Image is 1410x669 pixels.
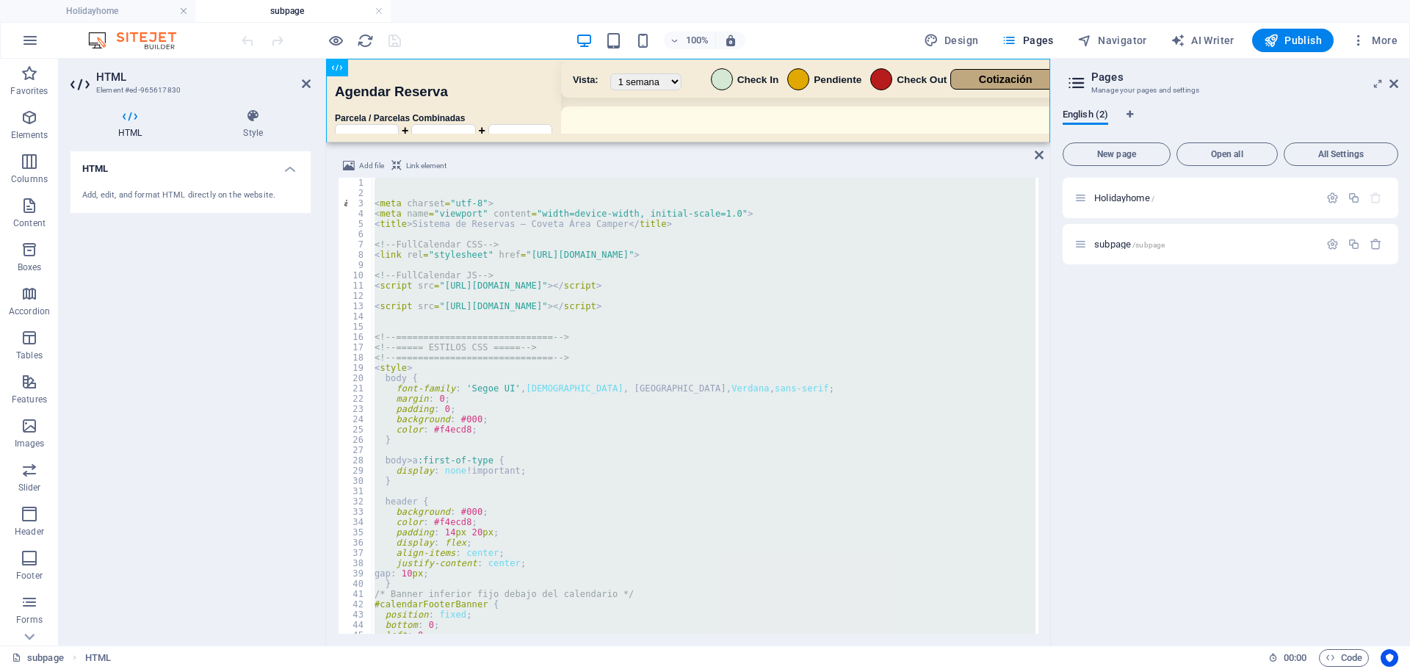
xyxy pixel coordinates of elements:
[1294,652,1296,663] span: :
[1002,33,1053,48] span: Pages
[195,3,391,19] h4: subpage
[339,620,373,630] div: 44
[339,260,373,270] div: 9
[339,373,373,383] div: 20
[1063,106,1108,126] span: English (2)
[1370,192,1382,204] div: The startpage cannot be deleted
[339,209,373,219] div: 4
[1290,150,1392,159] span: All Settings
[85,649,111,667] span: Click to select. Double-click to edit
[1176,142,1278,166] button: Open all
[1284,649,1306,667] span: 00 00
[9,305,50,317] p: Accordion
[1063,142,1171,166] button: New page
[10,85,48,97] p: Favorites
[70,151,311,178] h4: HTML
[327,32,344,49] button: Click here to leave preview mode and continue editing
[12,394,47,405] p: Features
[16,350,43,361] p: Tables
[1370,238,1382,250] div: Remove
[85,649,111,667] nav: breadcrumb
[339,527,373,538] div: 35
[1077,33,1147,48] span: Navigator
[406,157,446,175] span: Link element
[1094,239,1165,250] span: Click to open page
[339,610,373,620] div: 43
[339,383,373,394] div: 21
[82,189,299,202] div: Add, edit, and format HTML directly on the website.
[1326,649,1362,667] span: Code
[339,414,373,424] div: 24
[339,599,373,610] div: 42
[1284,142,1398,166] button: All Settings
[918,29,985,52] div: Design (Ctrl+Alt+Y)
[15,438,45,449] p: Images
[339,517,373,527] div: 34
[339,507,373,517] div: 33
[96,84,281,97] h3: Element #ed-965617830
[15,526,44,538] p: Header
[339,455,373,466] div: 28
[1264,33,1322,48] span: Publish
[339,291,373,301] div: 12
[18,261,42,273] p: Boxes
[339,342,373,352] div: 17
[339,352,373,363] div: 18
[339,568,373,579] div: 39
[339,301,373,311] div: 13
[339,332,373,342] div: 16
[339,445,373,455] div: 27
[1183,150,1271,159] span: Open all
[1268,649,1307,667] h6: Session time
[1351,33,1398,48] span: More
[339,486,373,496] div: 31
[11,129,48,141] p: Elements
[339,630,373,640] div: 45
[12,649,64,667] a: Click to cancel selection. Double-click to open Pages
[339,558,373,568] div: 38
[339,178,373,188] div: 1
[389,157,449,175] button: Link element
[339,579,373,589] div: 40
[339,538,373,548] div: 36
[96,70,311,84] h2: HTML
[356,32,374,49] button: reload
[341,157,386,175] button: Add file
[339,466,373,476] div: 29
[1252,29,1334,52] button: Publish
[339,394,373,404] div: 22
[339,281,373,291] div: 11
[1326,192,1339,204] div: Settings
[1090,193,1319,203] div: Holidayhome/
[664,32,716,49] button: 100%
[339,250,373,260] div: 8
[1319,649,1369,667] button: Code
[16,614,43,626] p: Forms
[1091,70,1398,84] h2: Pages
[339,363,373,373] div: 19
[339,219,373,229] div: 5
[339,404,373,414] div: 23
[1071,29,1153,52] button: Navigator
[11,173,48,185] p: Columns
[1063,109,1398,137] div: Language Tabs
[1165,29,1240,52] button: AI Writer
[339,311,373,322] div: 14
[16,570,43,582] p: Footer
[1326,238,1339,250] div: Settings
[1348,238,1360,250] div: Duplicate
[918,29,985,52] button: Design
[996,29,1059,52] button: Pages
[1090,239,1319,249] div: subpage/subpage
[339,435,373,445] div: 26
[1132,241,1165,249] span: /subpage
[339,589,373,599] div: 41
[1069,150,1164,159] span: New page
[339,322,373,332] div: 15
[339,548,373,558] div: 37
[1091,84,1369,97] h3: Manage your pages and settings
[1094,192,1154,203] span: Click to open page
[724,34,737,47] i: On resize automatically adjust zoom level to fit chosen device.
[359,157,384,175] span: Add file
[1381,649,1398,667] button: Usercentrics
